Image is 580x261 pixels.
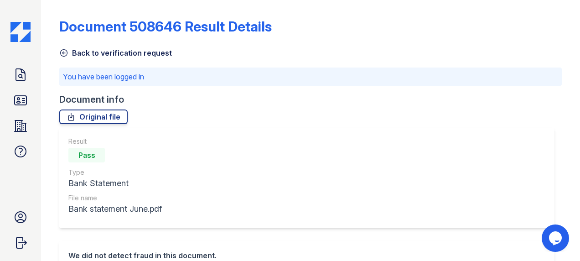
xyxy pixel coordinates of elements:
a: Original file [59,110,128,124]
div: We did not detect fraud in this document. [68,250,545,261]
div: Bank Statement [68,177,162,190]
img: CE_Icon_Blue-c292c112584629df590d857e76928e9f676e5b41ef8f769ba2f05ee15b207248.png [10,22,31,42]
p: You have been logged in [63,71,558,82]
div: Bank statement June.pdf [68,203,162,215]
div: Document info [59,93,562,106]
a: Document 508646 Result Details [59,18,272,35]
a: Back to verification request [59,47,172,58]
div: Result [68,137,162,146]
iframe: chat widget [542,224,571,252]
div: Type [68,168,162,177]
div: File name [68,193,162,203]
div: Pass [68,148,105,162]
